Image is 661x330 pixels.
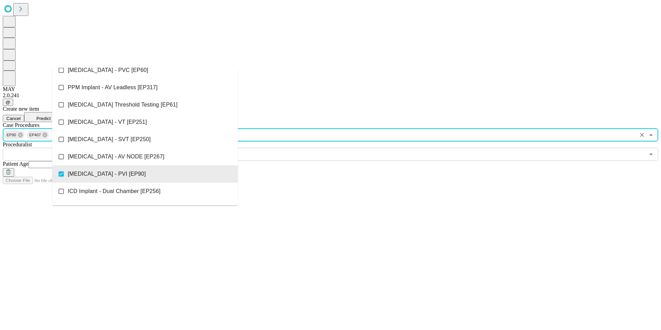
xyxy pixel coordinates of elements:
[68,118,147,126] span: [MEDICAL_DATA] - VT [EP251]
[68,204,164,213] span: LOOP RECORDER IMPLANT [EP262]
[3,86,658,92] div: MAY
[4,131,19,139] span: EP90
[637,130,647,140] button: Clear
[3,122,39,128] span: Scheduled Procedure
[68,170,146,178] span: [MEDICAL_DATA] - PVI [EP90]
[36,116,50,121] span: Predict
[3,99,13,106] button: @
[6,100,10,105] span: @
[3,106,39,112] span: Create new item
[27,131,49,139] div: EP407
[3,115,24,122] button: Cancel
[68,83,158,92] span: PPM Implant - AV Leadless [EP317]
[68,135,151,144] span: [MEDICAL_DATA] - SVT [EP250]
[4,131,25,139] div: EP90
[3,92,658,99] div: 2.0.241
[646,149,656,159] button: Open
[646,130,656,140] button: Close
[3,141,32,147] span: Proceduralist
[6,116,21,121] span: Cancel
[68,153,165,161] span: [MEDICAL_DATA] - AV NODE [EP267]
[68,101,178,109] span: [MEDICAL_DATA] Threshold Testing [EP61]
[68,66,148,74] span: [MEDICAL_DATA] - PVC [EP60]
[68,187,160,195] span: ICD Implant - Dual Chamber [EP256]
[27,131,44,139] span: EP407
[3,161,28,167] span: Patient Age
[24,112,56,122] button: Predict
